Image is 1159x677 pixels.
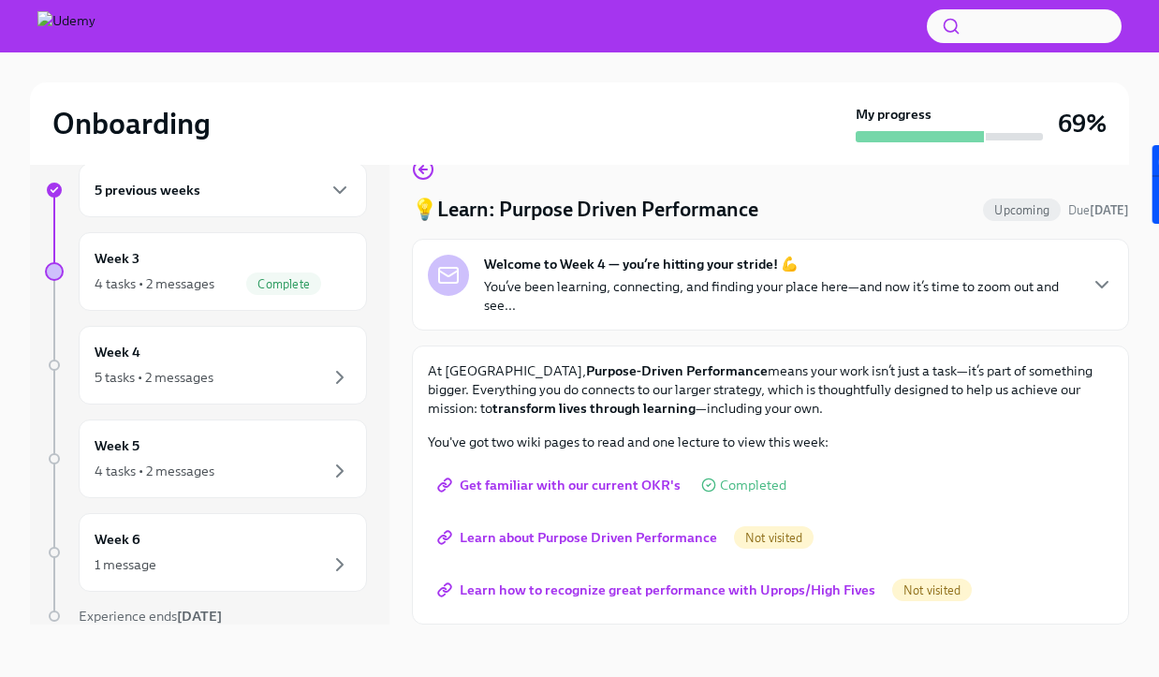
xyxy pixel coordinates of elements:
[856,105,932,124] strong: My progress
[428,571,888,609] a: Learn how to recognize great performance with Uprops/High Fives
[95,180,200,200] h6: 5 previous weeks
[983,203,1061,217] span: Upcoming
[1068,203,1129,217] span: Due
[1068,201,1129,219] span: August 23rd, 2025 10:00
[95,368,213,387] div: 5 tasks • 2 messages
[441,476,681,494] span: Get familiar with our current OKR's
[428,433,1113,451] p: You've got two wiki pages to read and one lecture to view this week:
[492,400,696,417] strong: transform lives through learning
[246,277,321,291] span: Complete
[441,528,717,547] span: Learn about Purpose Driven Performance
[79,163,367,217] div: 5 previous weeks
[892,583,972,597] span: Not visited
[586,362,768,379] strong: Purpose-Driven Performance
[734,531,814,545] span: Not visited
[95,462,214,480] div: 4 tasks • 2 messages
[95,529,140,550] h6: Week 6
[177,608,222,625] strong: [DATE]
[45,326,367,405] a: Week 45 tasks • 2 messages
[52,105,211,142] h2: Onboarding
[45,513,367,592] a: Week 61 message
[1058,107,1107,140] h3: 69%
[720,478,786,493] span: Completed
[484,255,799,273] strong: Welcome to Week 4 — you’re hitting your stride! 💪
[37,11,95,41] img: Udemy
[428,466,694,504] a: Get familiar with our current OKR's
[45,419,367,498] a: Week 54 tasks • 2 messages
[45,232,367,311] a: Week 34 tasks • 2 messagesComplete
[428,519,730,556] a: Learn about Purpose Driven Performance
[95,342,140,362] h6: Week 4
[95,435,139,456] h6: Week 5
[428,361,1113,418] p: At [GEOGRAPHIC_DATA], means your work isn’t just a task—it’s part of something bigger. Everything...
[79,608,222,625] span: Experience ends
[95,274,214,293] div: 4 tasks • 2 messages
[441,581,875,599] span: Learn how to recognize great performance with Uprops/High Fives
[484,277,1076,315] p: You’ve been learning, connecting, and finding your place here—and now it’s time to zoom out and s...
[95,555,156,574] div: 1 message
[95,248,139,269] h6: Week 3
[412,196,758,224] h4: 💡Learn: Purpose Driven Performance
[1090,203,1129,217] strong: [DATE]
